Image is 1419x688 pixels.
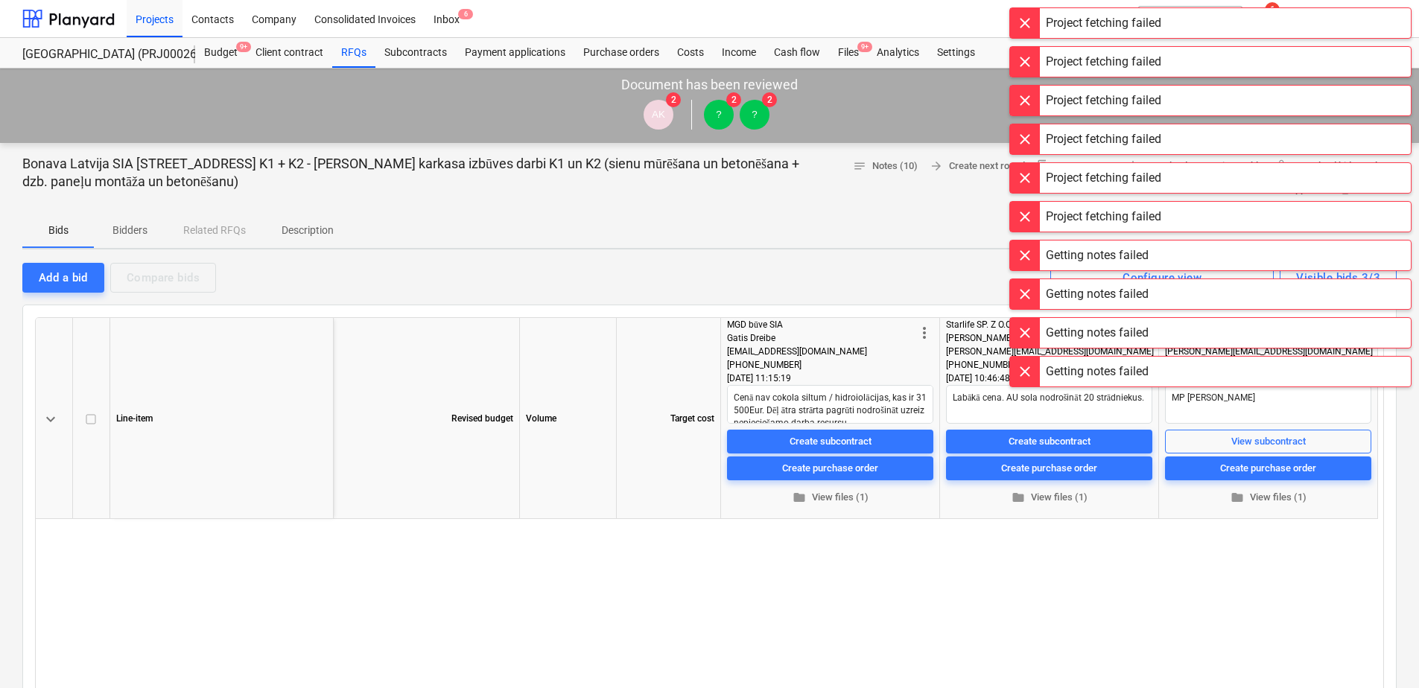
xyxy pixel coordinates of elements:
[740,100,769,130] div: ?
[1046,53,1161,71] div: Project fetching failed
[1046,169,1161,187] div: Project fetching failed
[915,324,933,342] span: more_vert
[946,346,1154,357] span: [PERSON_NAME][EMAIL_ADDRESS][DOMAIN_NAME]
[853,159,866,173] span: notes
[713,38,765,68] a: Income
[112,223,147,238] p: Bidders
[1231,433,1306,450] div: View subcontract
[733,489,927,506] span: View files (1)
[1046,92,1161,109] div: Project fetching failed
[644,100,673,130] div: Aleksandrs Kamerdinerovs
[1046,363,1149,380] div: Getting notes failed
[1046,246,1149,264] div: Getting notes failed
[727,486,933,509] button: View files (1)
[1046,14,1161,32] div: Project fetching failed
[727,346,867,357] span: [EMAIL_ADDRESS][DOMAIN_NAME]
[247,38,332,68] a: Client contract
[946,430,1152,453] button: Create subcontract
[42,410,60,428] span: keyboard_arrow_down
[946,385,1152,424] textarea: Labākā cena. AU sola nodrošināt 20 strādniekus.
[727,358,915,372] div: [PHONE_NUMBER]
[1275,158,1391,175] span: Download bid template
[334,318,520,519] div: Revised budget
[946,486,1152,509] button: View files (1)
[1046,130,1161,148] div: Project fetching failed
[1165,456,1371,480] button: Create purchase order
[520,318,617,519] div: Volume
[946,318,1134,331] div: Starlife SP. Z O.O.
[829,38,868,68] a: Files9+
[930,158,1025,175] span: Create next round
[752,109,757,120] span: ?
[946,456,1152,480] button: Create purchase order
[946,331,1134,345] div: [PERSON_NAME]
[793,491,806,505] span: folder
[726,92,741,107] span: 2
[853,158,918,175] span: Notes (10)
[22,47,177,63] div: [GEOGRAPHIC_DATA] (PRJ0002627, K-1 un K-2(2.kārta) 2601960
[652,109,665,120] span: AK
[22,155,816,191] p: Bonava Latvija SIA [STREET_ADDRESS] K1 + K2 - [PERSON_NAME] karkasa izbūves darbi K1 un K2 (sienu...
[1037,159,1050,173] span: file_copy
[829,38,868,68] div: Files
[924,155,1031,178] button: Create next round
[1037,158,1114,175] span: Create a copy
[716,109,721,120] span: ?
[1275,159,1289,173] span: attach_file
[868,38,928,68] a: Analytics
[727,331,915,345] div: Gatis Dreibe
[1231,491,1244,505] span: folder
[22,263,104,293] button: Add a bid
[1345,617,1419,688] iframe: Chat Widget
[666,92,681,107] span: 2
[456,38,574,68] a: Payment applications
[195,38,247,68] a: Budget9+
[727,372,933,385] div: [DATE] 11:15:19
[332,38,375,68] a: RFQs
[762,92,777,107] span: 2
[236,42,251,52] span: 9+
[1220,460,1316,477] div: Create purchase order
[282,223,334,238] p: Description
[704,100,734,130] div: ?
[790,433,872,450] div: Create subcontract
[1126,158,1263,175] span: Download comparison table
[1046,324,1149,342] div: Getting notes failed
[1001,460,1097,477] div: Create purchase order
[1165,430,1371,453] button: View subcontract
[946,358,1134,372] div: [PHONE_NUMBER]
[1009,433,1091,450] div: Create subcontract
[195,38,247,68] div: Budget
[40,223,76,238] p: Bids
[621,76,798,94] p: Document has been reviewed
[1165,346,1373,357] span: [PERSON_NAME][EMAIL_ADDRESS][DOMAIN_NAME]
[617,318,721,519] div: Target cost
[727,456,933,480] button: Create purchase order
[930,159,943,173] span: arrow_forward
[782,460,878,477] div: Create purchase order
[668,38,713,68] a: Costs
[39,268,88,287] div: Add a bid
[1165,486,1371,509] button: View files (1)
[765,38,829,68] a: Cash flow
[727,430,933,453] button: Create subcontract
[110,318,334,519] div: Line-item
[1126,159,1140,173] span: save_alt
[727,318,915,331] div: MGD būve SIA
[928,38,984,68] a: Settings
[1171,489,1365,506] span: View files (1)
[946,372,1152,385] div: [DATE] 10:46:48
[574,38,668,68] a: Purchase orders
[1012,491,1025,505] span: folder
[1165,385,1371,424] textarea: MP [PERSON_NAME]
[375,38,456,68] a: Subcontracts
